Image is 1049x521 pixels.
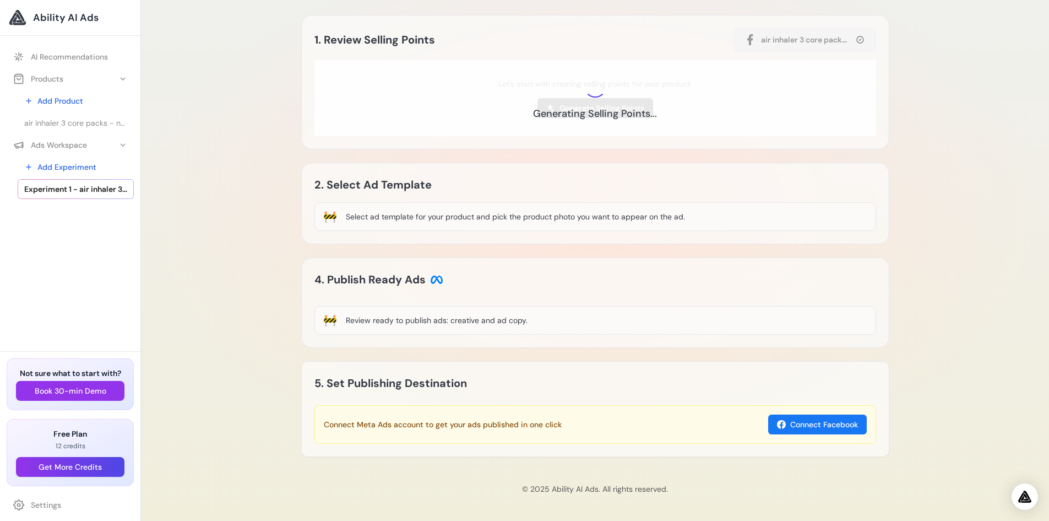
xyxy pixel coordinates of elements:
div: 🚧 [323,313,337,328]
button: Book 30-min Demo [16,381,124,401]
div: Open Intercom Messenger [1012,484,1038,510]
a: AI Recommendations [7,47,134,67]
a: Settings [7,495,134,515]
h2: 1. Review Selling Points [314,31,435,49]
a: Add Experiment [18,157,134,177]
p: 12 credits [16,442,124,450]
span: Experiment 1 - air inhaler 3 core packs - natural habit breaker & relax tool, no battery needed, ... [24,184,127,195]
div: 🚧 [323,209,337,224]
button: Products [7,69,134,89]
h2: 5. Set Publishing Destination [314,374,467,392]
h3: Free Plan [16,428,124,439]
a: Ability AI Ads [9,9,132,26]
h3: Not sure what to start with? [16,368,124,379]
h2: 4. Publish Ready Ads [314,271,443,288]
span: air inhaler 3 core packs - natural habit breaker & relax tool, no battery needed, portable cylind... [761,34,849,45]
p: © 2025 Ability AI Ads. All rights reserved. [150,484,1040,495]
div: Select ad template for your product and pick the product photo you want to appear on the ad. [346,211,685,222]
a: Add Product [18,91,134,111]
div: Ads Workspace [13,139,87,151]
span: air inhaler 3 core packs - natural habit breaker & relax tool, no battery needed, portable cylind... [24,117,127,128]
a: air inhaler 3 core packs - natural habit breaker & relax tool, no battery needed, portable cylind... [18,113,134,133]
a: Experiment 1 - air inhaler 3 core packs - natural habit breaker & relax tool, no battery needed, ... [18,179,134,199]
button: Connect Facebook [768,415,867,434]
h2: 2. Select Ad Template [314,176,595,194]
div: Products [13,73,63,84]
button: Ads Workspace [7,135,134,155]
button: Get More Credits [16,457,124,477]
span: Generating Selling Points... [533,106,657,121]
div: Review ready to publish ads: creative and ad copy. [346,315,528,326]
button: air inhaler 3 core packs - natural habit breaker & relax tool, no battery needed, portable cylind... [734,28,876,51]
img: Meta [430,273,443,286]
h3: Connect Meta Ads account to get your ads published in one click [324,419,562,430]
span: Ability AI Ads [33,10,99,25]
